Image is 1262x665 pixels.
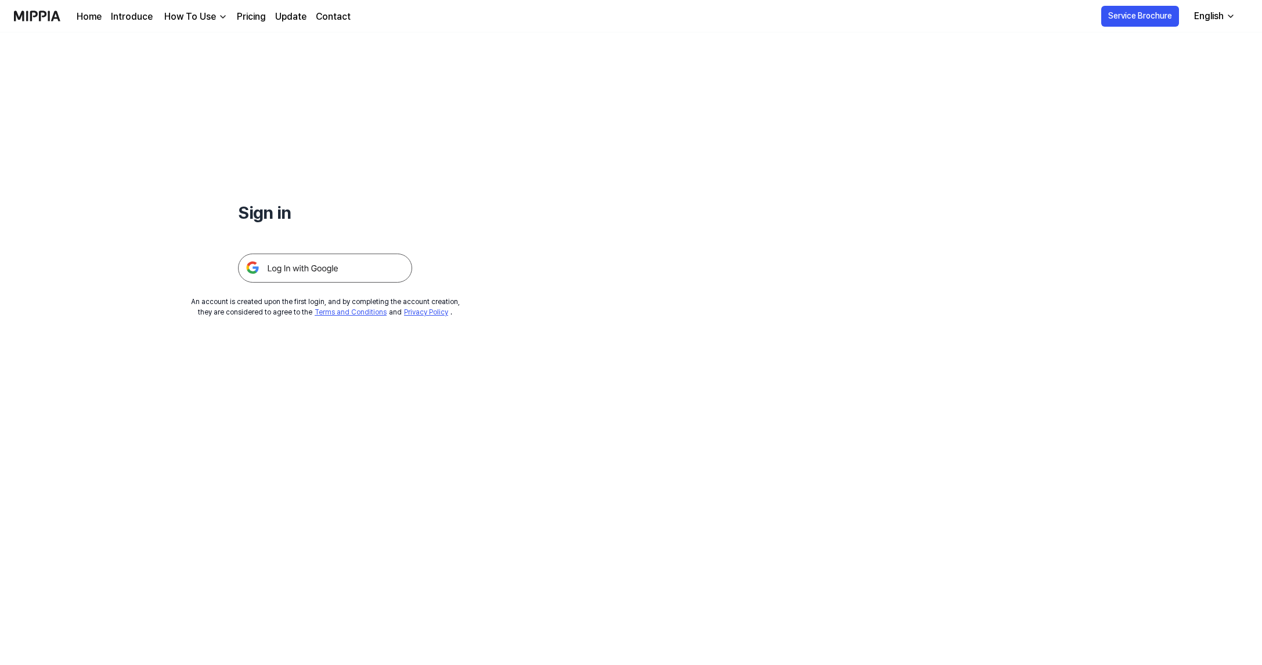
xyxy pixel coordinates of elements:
img: 구글 로그인 버튼 [238,254,412,283]
div: How To Use [162,10,218,24]
a: Introduce [111,10,153,24]
a: Home [77,10,102,24]
div: An account is created upon the first login, and by completing the account creation, they are cons... [191,297,460,317]
button: How To Use [162,10,228,24]
button: English [1185,5,1242,28]
a: Update [275,10,307,24]
h1: Sign in [238,200,412,226]
img: down [218,12,228,21]
a: Privacy Policy [404,308,448,316]
div: English [1192,9,1226,23]
button: Service Brochure [1101,6,1179,27]
a: Contact [316,10,351,24]
a: Pricing [237,10,266,24]
a: Terms and Conditions [315,308,387,316]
